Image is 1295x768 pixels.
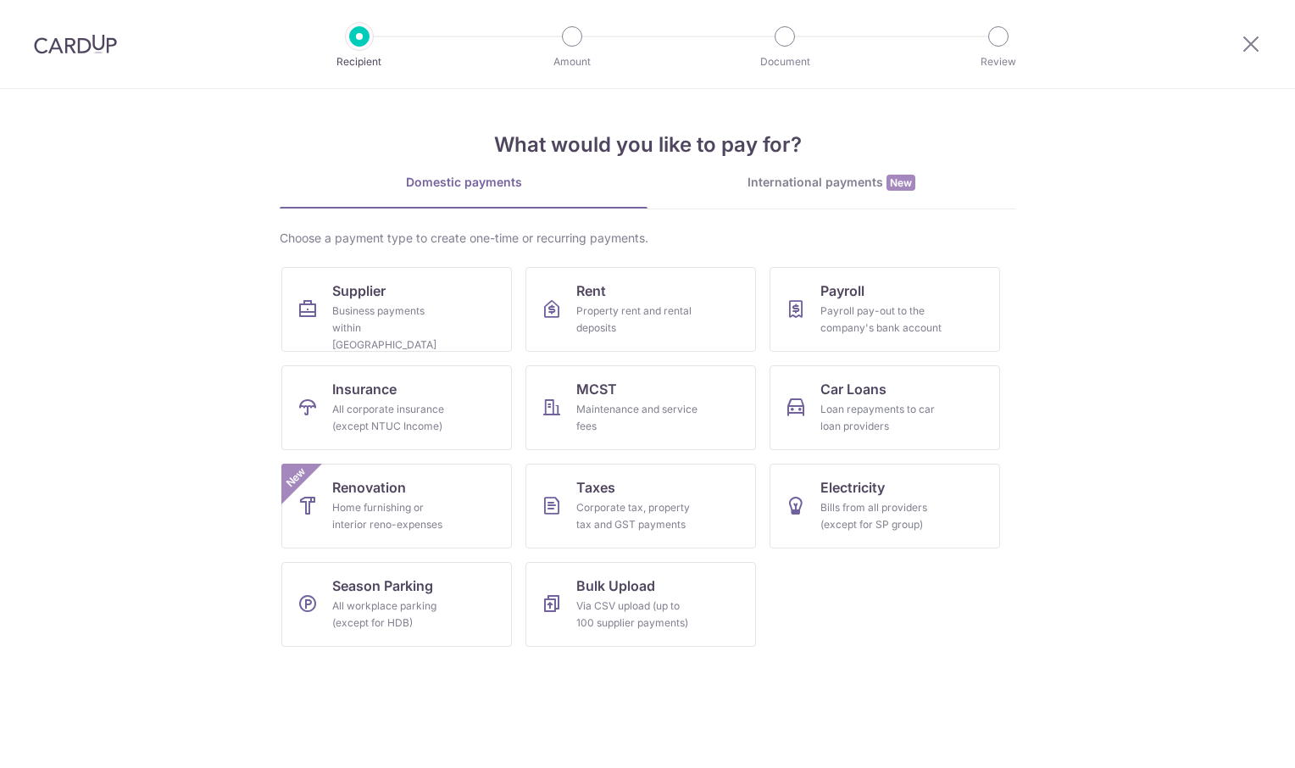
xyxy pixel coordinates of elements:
span: MCST [576,379,617,399]
a: Bulk UploadVia CSV upload (up to 100 supplier payments) [525,562,756,647]
a: TaxesCorporate tax, property tax and GST payments [525,464,756,548]
p: Document [722,53,848,70]
div: Property rent and rental deposits [576,303,698,337]
div: Payroll pay-out to the company's bank account [820,303,942,337]
div: International payments [647,174,1015,192]
a: SupplierBusiness payments within [GEOGRAPHIC_DATA] [281,267,512,352]
span: Bulk Upload [576,576,655,596]
img: CardUp [34,34,117,54]
div: Maintenance and service fees [576,401,698,435]
span: Insurance [332,379,397,399]
span: Car Loans [820,379,886,399]
a: InsuranceAll corporate insurance (except NTUC Income) [281,365,512,450]
a: ElectricityBills from all providers (except for SP group) [770,464,1000,548]
span: New [282,464,310,492]
span: Payroll [820,281,864,301]
div: Business payments within [GEOGRAPHIC_DATA] [332,303,454,353]
a: MCSTMaintenance and service fees [525,365,756,450]
span: Renovation [332,477,406,498]
div: Via CSV upload (up to 100 supplier payments) [576,598,698,632]
div: Bills from all providers (except for SP group) [820,499,942,533]
a: RentProperty rent and rental deposits [525,267,756,352]
span: Electricity [820,477,885,498]
a: Car LoansLoan repayments to car loan providers [770,365,1000,450]
h4: What would you like to pay for? [280,130,1015,160]
span: Supplier [332,281,386,301]
p: Recipient [297,53,422,70]
span: Rent [576,281,606,301]
a: Season ParkingAll workplace parking (except for HDB) [281,562,512,647]
a: RenovationHome furnishing or interior reno-expensesNew [281,464,512,548]
div: Domestic payments [280,174,647,191]
span: Season Parking [332,576,433,596]
div: All corporate insurance (except NTUC Income) [332,401,454,435]
a: PayrollPayroll pay-out to the company's bank account [770,267,1000,352]
div: Choose a payment type to create one-time or recurring payments. [280,230,1015,247]
p: Amount [509,53,635,70]
span: Taxes [576,477,615,498]
div: Corporate tax, property tax and GST payments [576,499,698,533]
div: Loan repayments to car loan providers [820,401,942,435]
div: All workplace parking (except for HDB) [332,598,454,632]
span: New [886,175,915,191]
div: Home furnishing or interior reno-expenses [332,499,454,533]
p: Review [936,53,1061,70]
